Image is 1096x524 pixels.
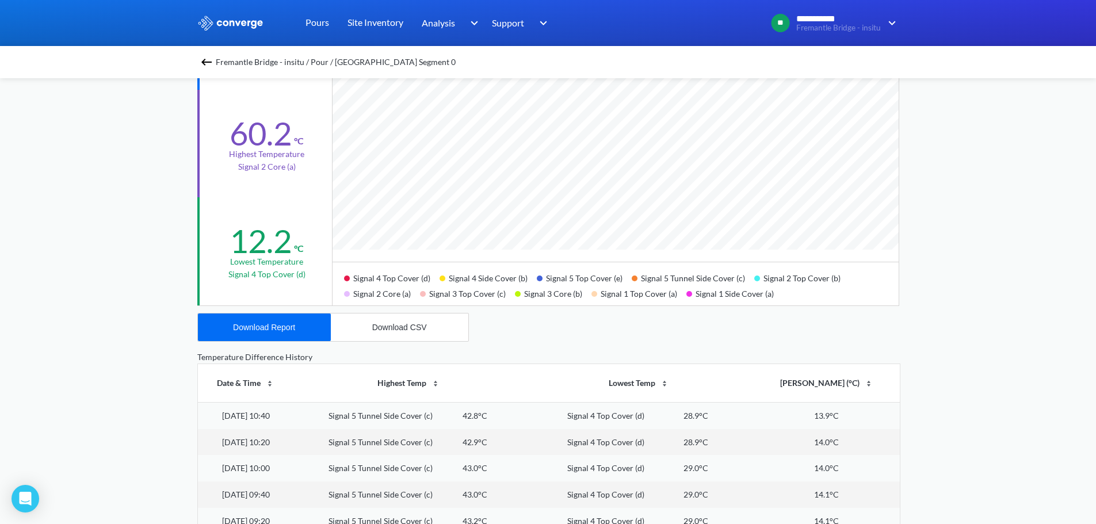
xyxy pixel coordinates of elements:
div: Signal 5 Top Cover (e) [537,269,632,285]
div: 12.2 [230,221,292,261]
div: 43.0°C [463,462,487,475]
img: sort-icon.svg [864,379,873,388]
td: 13.9°C [754,402,899,429]
p: Signal 2 Core (a) [238,160,296,173]
img: sort-icon.svg [431,379,440,388]
div: Signal 4 Side Cover (b) [440,269,537,285]
div: Signal 5 Tunnel Side Cover (c) [329,410,433,422]
td: 14.0°C [754,455,899,481]
div: Signal 3 Top Cover (c) [420,285,515,300]
span: Fremantle Bridge - insitu [796,24,881,32]
th: Lowest Temp [524,364,754,402]
div: Signal 4 Top Cover (d) [567,410,644,422]
th: [PERSON_NAME] (°C) [754,364,899,402]
div: Signal 5 Tunnel Side Cover (c) [632,269,754,285]
div: Signal 5 Tunnel Side Cover (c) [329,488,433,501]
img: logo_ewhite.svg [197,16,264,30]
div: Signal 1 Side Cover (a) [686,285,783,300]
div: Signal 1 Top Cover (a) [591,285,686,300]
td: [DATE] 10:20 [198,429,294,456]
td: [DATE] 10:40 [198,402,294,429]
div: Highest temperature [229,148,304,160]
td: [DATE] 09:40 [198,481,294,508]
button: Download CSV [331,313,468,341]
img: downArrow.svg [463,16,481,30]
td: 14.0°C [754,429,899,456]
div: 43.0°C [463,488,487,501]
th: Date & Time [198,364,294,402]
td: [DATE] 10:00 [198,455,294,481]
div: 28.9°C [683,410,708,422]
div: Signal 5 Tunnel Side Cover (c) [329,462,433,475]
div: Signal 5 Tunnel Side Cover (c) [329,436,433,449]
button: Download Report [198,313,331,341]
div: Download CSV [372,323,427,332]
div: Download Report [233,323,295,332]
div: Temperature Difference History [197,351,899,364]
div: Signal 3 Core (b) [515,285,591,300]
div: 42.8°C [463,410,487,422]
img: sort-icon.svg [660,379,669,388]
div: Lowest temperature [230,255,303,268]
div: 42.9°C [463,436,487,449]
div: Signal 4 Top Cover (d) [567,462,644,475]
img: downArrow.svg [881,16,899,30]
img: sort-icon.svg [265,379,274,388]
div: Signal 4 Top Cover (d) [344,269,440,285]
p: Signal 4 Top Cover (d) [228,268,305,281]
div: 29.0°C [683,462,708,475]
th: Highest Temp [294,364,524,402]
img: downArrow.svg [532,16,551,30]
td: 14.1°C [754,481,899,508]
div: 29.0°C [683,488,708,501]
div: 28.9°C [683,436,708,449]
div: Signal 2 Core (a) [344,285,420,300]
span: Fremantle Bridge - insitu / Pour / [GEOGRAPHIC_DATA] Segment 0 [216,54,456,70]
div: Signal 4 Top Cover (d) [567,436,644,449]
img: backspace.svg [200,55,213,69]
div: Signal 4 Top Cover (d) [567,488,644,501]
span: Support [492,16,524,30]
div: Signal 2 Top Cover (b) [754,269,850,285]
div: Open Intercom Messenger [12,485,39,512]
div: 60.2 [230,114,292,153]
span: Analysis [422,16,455,30]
